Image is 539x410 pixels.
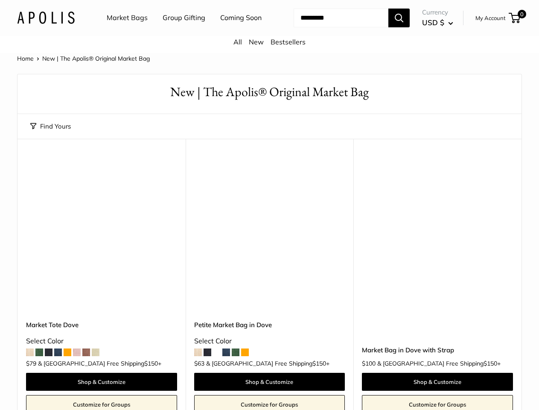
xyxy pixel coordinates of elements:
[422,6,453,18] span: Currency
[163,12,205,24] a: Group Gifting
[26,335,177,348] div: Select Color
[294,9,388,27] input: Search...
[362,160,513,311] a: Market Bag in Dove with StrapMarket Bag in Dove with Strap
[17,55,34,62] a: Home
[194,160,345,311] a: Petite Market Bag in DovePetite Market Bag in Dove
[107,12,148,24] a: Market Bags
[144,360,158,367] span: $150
[377,360,501,366] span: & [GEOGRAPHIC_DATA] Free Shipping +
[518,10,526,18] span: 0
[422,16,453,29] button: USD $
[249,38,264,46] a: New
[233,38,242,46] a: All
[194,320,345,330] a: Petite Market Bag in Dove
[194,373,345,391] a: Shop & Customize
[194,335,345,348] div: Select Color
[312,360,326,367] span: $150
[362,360,376,367] span: $100
[30,120,71,132] button: Find Yours
[26,360,36,367] span: $79
[26,320,177,330] a: Market Tote Dove
[388,9,410,27] button: Search
[194,360,204,367] span: $63
[510,13,520,23] a: 0
[42,55,150,62] span: New | The Apolis® Original Market Bag
[30,83,509,101] h1: New | The Apolis® Original Market Bag
[26,373,177,391] a: Shop & Customize
[475,13,506,23] a: My Account
[220,12,262,24] a: Coming Soon
[38,360,161,366] span: & [GEOGRAPHIC_DATA] Free Shipping +
[362,345,513,355] a: Market Bag in Dove with Strap
[206,360,329,366] span: & [GEOGRAPHIC_DATA] Free Shipping +
[26,160,177,311] a: Market Tote DoveMarket Tote Dove
[17,12,75,24] img: Apolis
[422,18,444,27] span: USD $
[484,360,497,367] span: $150
[17,53,150,64] nav: Breadcrumb
[271,38,306,46] a: Bestsellers
[362,373,513,391] a: Shop & Customize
